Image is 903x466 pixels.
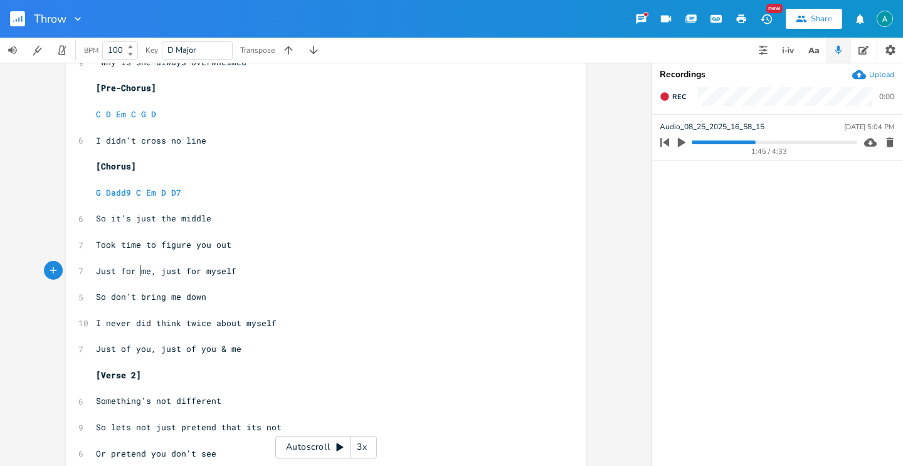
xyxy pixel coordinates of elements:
button: Upload [852,68,894,82]
span: I never did think twice about myself [96,317,277,329]
button: Share [786,9,842,29]
span: I didn't cross no line [96,135,206,146]
span: [Verse 2] [96,369,141,381]
span: C [96,109,101,120]
span: Dadd9 [106,187,131,198]
button: Rec [655,87,691,107]
div: [DATE] 5:04 PM [844,124,894,130]
span: Just for me, just for myself [96,265,236,277]
span: So it's just the middle [96,213,211,224]
div: Transpose [240,46,275,54]
span: G [141,109,146,120]
span: Em [116,109,126,120]
div: Key [145,46,158,54]
span: Or pretend you don't see [96,448,216,459]
div: Autoscroll [275,436,377,458]
span: Took time to figure you out [96,239,231,250]
button: New [754,8,779,30]
span: D7 [171,187,181,198]
span: [Pre-Chorus] [96,82,156,93]
span: Em [146,187,156,198]
span: Rec [672,92,686,102]
span: Something's not different [96,395,221,406]
span: D [106,109,111,120]
span: G [96,187,101,198]
div: New [766,4,783,13]
span: Throw [34,13,66,24]
span: Audio_08_25_2025_16_58_15 [660,121,764,133]
span: So don't bring me down [96,291,206,302]
div: Share [811,13,832,24]
span: "Why is she always overwhelmed" [96,56,251,68]
div: 1:45 / 4:33 [682,148,857,155]
span: D [151,109,156,120]
div: 0:00 [879,93,894,100]
span: C [136,187,141,198]
div: Recordings [660,70,895,79]
span: C [131,109,136,120]
div: 3x [351,436,373,458]
div: BPM [84,47,98,54]
span: So lets not just pretend that its not [96,421,282,433]
span: Just of you, just of you & me [96,343,241,354]
span: [Chorus] [96,161,136,172]
div: Upload [869,70,894,80]
span: D Major [167,45,196,56]
img: Alex [877,11,893,27]
span: D [161,187,166,198]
